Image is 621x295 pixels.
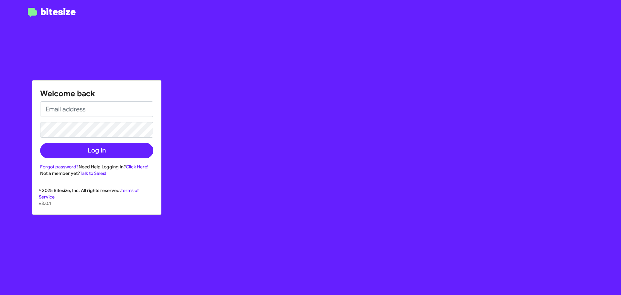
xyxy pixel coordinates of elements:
p: v3.0.1 [39,200,155,207]
div: © 2025 Bitesize, Inc. All rights reserved. [32,187,161,214]
h1: Welcome back [40,88,153,99]
input: Email address [40,101,153,117]
a: Click Here! [126,164,148,170]
div: Need Help Logging In? [40,164,153,170]
button: Log In [40,143,153,158]
div: Not a member yet? [40,170,153,176]
a: Forgot password? [40,164,79,170]
a: Talk to Sales! [80,170,106,176]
